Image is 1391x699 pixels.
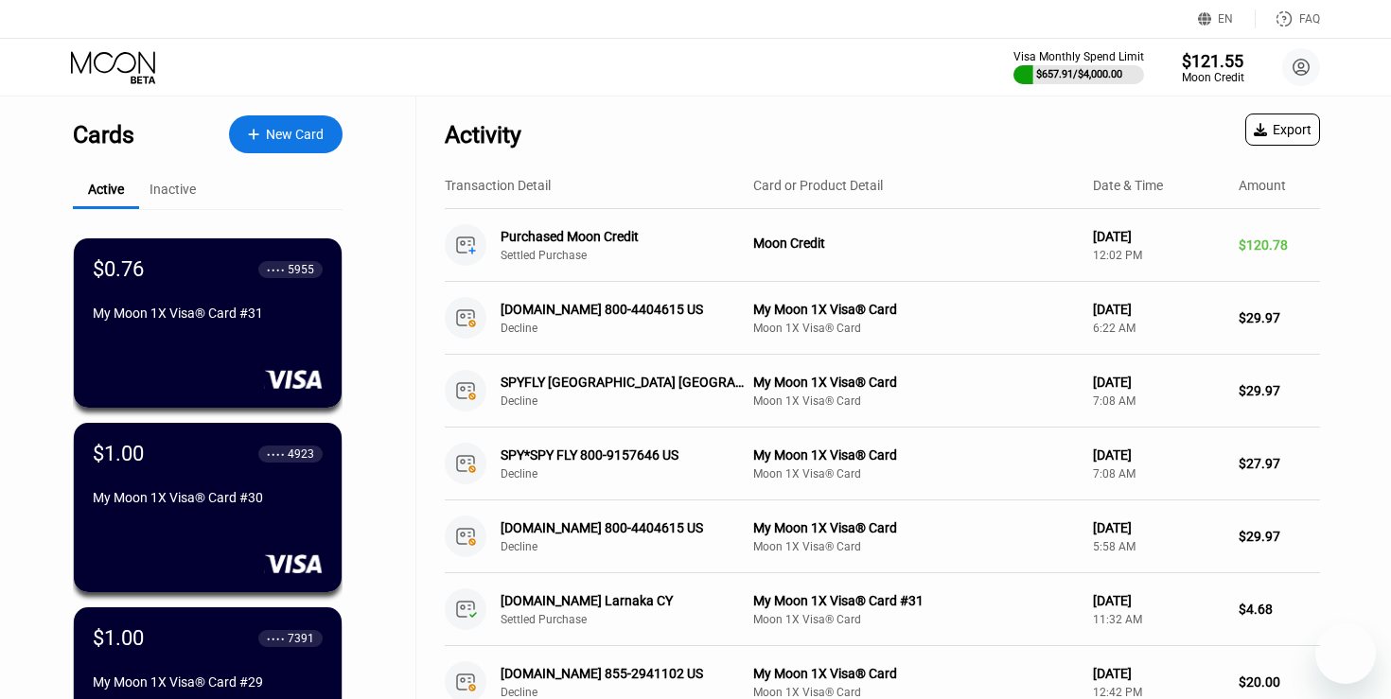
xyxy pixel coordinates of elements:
[1093,540,1224,553] div: 5:58 AM
[93,674,323,690] div: My Moon 1X Visa® Card #29
[753,593,1079,608] div: My Moon 1X Visa® Card #31
[501,613,765,626] div: Settled Purchase
[445,428,1320,500] div: SPY*SPY FLY 800-9157646 USDeclineMy Moon 1X Visa® CardMoon 1X Visa® Card[DATE]7:08 AM$27.97
[753,540,1079,553] div: Moon 1X Visa® Card
[88,182,124,197] div: Active
[501,302,746,317] div: [DOMAIN_NAME] 800-4404615 US
[445,355,1320,428] div: SPYFLY [GEOGRAPHIC_DATA] [GEOGRAPHIC_DATA]DeclineMy Moon 1X Visa® CardMoon 1X Visa® Card[DATE]7:0...
[501,467,765,481] div: Decline
[1198,9,1256,28] div: EN
[1036,68,1122,80] div: $657.91 / $4,000.00
[1239,674,1320,690] div: $20.00
[1182,51,1244,71] div: $121.55
[445,178,551,193] div: Transaction Detail
[150,182,196,197] div: Inactive
[1239,602,1320,617] div: $4.68
[753,322,1079,335] div: Moon 1X Visa® Card
[501,593,746,608] div: [DOMAIN_NAME] Larnaka CY
[1093,447,1224,463] div: [DATE]
[93,257,144,281] div: $0.76
[288,447,314,461] div: 4923
[1315,623,1376,684] iframe: Button to launch messaging window
[1256,9,1320,28] div: FAQ
[73,121,134,149] div: Cards
[1093,249,1224,262] div: 12:02 PM
[1239,529,1320,544] div: $29.97
[445,209,1320,282] div: Purchased Moon CreditSettled PurchaseMoon Credit[DATE]12:02 PM$120.78
[1182,71,1244,84] div: Moon Credit
[93,490,323,505] div: My Moon 1X Visa® Card #30
[501,394,765,408] div: Decline
[501,229,746,244] div: Purchased Moon Credit
[267,636,285,641] div: ● ● ● ●
[1093,520,1224,535] div: [DATE]
[1093,686,1224,699] div: 12:42 PM
[74,423,342,592] div: $1.00● ● ● ●4923My Moon 1X Visa® Card #30
[1093,467,1224,481] div: 7:08 AM
[1093,394,1224,408] div: 7:08 AM
[1299,12,1320,26] div: FAQ
[288,632,314,645] div: 7391
[1093,302,1224,317] div: [DATE]
[753,467,1079,481] div: Moon 1X Visa® Card
[266,127,324,143] div: New Card
[1239,237,1320,253] div: $120.78
[1093,375,1224,390] div: [DATE]
[1093,178,1163,193] div: Date & Time
[445,573,1320,646] div: [DOMAIN_NAME] Larnaka CYSettled PurchaseMy Moon 1X Visa® Card #31Moon 1X Visa® Card[DATE]11:32 AM...
[753,447,1079,463] div: My Moon 1X Visa® Card
[501,540,765,553] div: Decline
[501,375,746,390] div: SPYFLY [GEOGRAPHIC_DATA] [GEOGRAPHIC_DATA]
[93,442,144,465] div: $1.00
[753,302,1079,317] div: My Moon 1X Visa® Card
[1218,12,1233,26] div: EN
[1182,51,1244,84] div: $121.55Moon Credit
[1093,666,1224,681] div: [DATE]
[1093,613,1224,626] div: 11:32 AM
[445,282,1320,355] div: [DOMAIN_NAME] 800-4404615 USDeclineMy Moon 1X Visa® CardMoon 1X Visa® Card[DATE]6:22 AM$29.97
[501,686,765,699] div: Decline
[753,375,1079,390] div: My Moon 1X Visa® Card
[267,451,285,457] div: ● ● ● ●
[1254,122,1312,137] div: Export
[1093,229,1224,244] div: [DATE]
[1093,322,1224,335] div: 6:22 AM
[1093,593,1224,608] div: [DATE]
[753,613,1079,626] div: Moon 1X Visa® Card
[1013,50,1144,84] div: Visa Monthly Spend Limit$657.91/$4,000.00
[229,115,343,153] div: New Card
[1239,383,1320,398] div: $29.97
[501,322,765,335] div: Decline
[445,500,1320,573] div: [DOMAIN_NAME] 800-4404615 USDeclineMy Moon 1X Visa® CardMoon 1X Visa® Card[DATE]5:58 AM$29.97
[1239,178,1286,193] div: Amount
[1239,310,1320,325] div: $29.97
[445,121,521,149] div: Activity
[501,249,765,262] div: Settled Purchase
[501,666,746,681] div: [DOMAIN_NAME] 855-2941102 US
[1239,456,1320,471] div: $27.97
[288,263,314,276] div: 5955
[501,447,746,463] div: SPY*SPY FLY 800-9157646 US
[501,520,746,535] div: [DOMAIN_NAME] 800-4404615 US
[74,238,342,408] div: $0.76● ● ● ●5955My Moon 1X Visa® Card #31
[753,394,1079,408] div: Moon 1X Visa® Card
[753,520,1079,535] div: My Moon 1X Visa® Card
[267,267,285,272] div: ● ● ● ●
[1245,114,1320,146] div: Export
[753,666,1079,681] div: My Moon 1X Visa® Card
[93,306,323,321] div: My Moon 1X Visa® Card #31
[753,178,883,193] div: Card or Product Detail
[1013,50,1144,63] div: Visa Monthly Spend Limit
[753,236,1079,251] div: Moon Credit
[93,626,144,650] div: $1.00
[753,686,1079,699] div: Moon 1X Visa® Card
